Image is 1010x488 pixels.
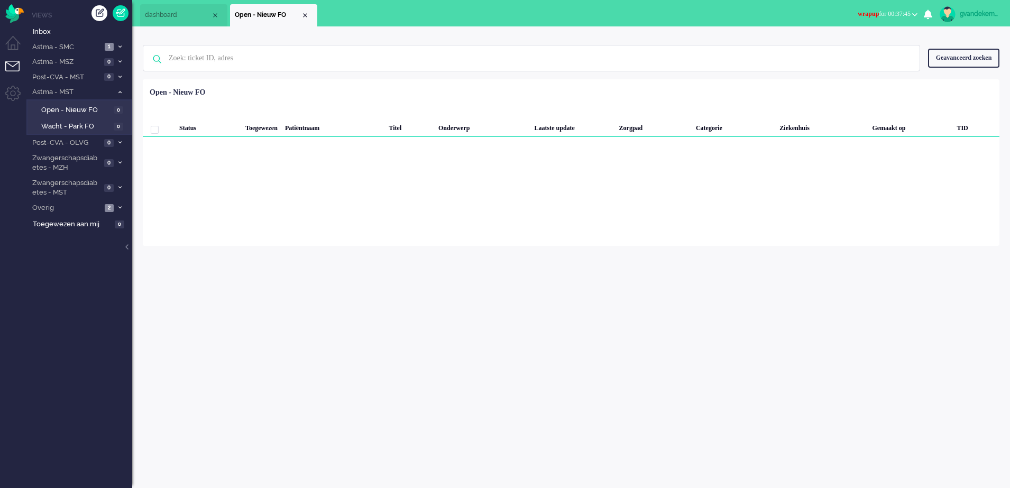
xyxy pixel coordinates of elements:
[143,45,171,73] img: ic-search-icon.svg
[145,11,211,20] span: dashboard
[104,58,114,66] span: 0
[385,116,435,137] div: Titel
[33,27,132,37] span: Inbox
[953,116,999,137] div: TID
[851,6,924,22] button: wrapupfor 00:37:45
[301,11,309,20] div: Close tab
[140,4,227,26] li: Dashboard
[31,138,101,148] span: Post-CVA - OLVG
[113,5,128,21] a: Quick Ticket
[33,219,112,229] span: Toegewezen aan mij
[5,36,29,60] li: Dashboard menu
[105,204,114,212] span: 2
[960,8,999,19] div: gvandekempe
[242,116,281,137] div: Toegewezen
[31,42,102,52] span: Astma - SMC
[31,120,131,132] a: Wacht - Park FO 0
[31,218,132,229] a: Toegewezen aan mij 0
[435,116,531,137] div: Onderwerp
[928,49,999,67] div: Geavanceerd zoeken
[31,178,101,198] span: Zwangerschapsdiabetes - MST
[41,105,111,115] span: Open - Nieuw FO
[858,10,879,17] span: wrapup
[41,122,111,132] span: Wacht - Park FO
[31,104,131,115] a: Open - Nieuw FO 0
[31,72,101,82] span: Post-CVA - MST
[616,116,692,137] div: Zorgpad
[531,116,616,137] div: Laatste update
[31,57,101,67] span: Astma - MSZ
[858,10,911,17] span: for 00:37:45
[868,116,953,137] div: Gemaakt op
[32,11,132,20] li: Views
[776,116,868,137] div: Ziekenhuis
[176,116,215,137] div: Status
[5,4,24,23] img: flow_omnibird.svg
[31,87,113,97] span: Astma - MST
[692,116,776,137] div: Categorie
[235,11,301,20] span: Open - Nieuw FO
[851,3,924,26] li: wrapupfor 00:37:45
[31,203,102,213] span: Overig
[5,61,29,85] li: Tickets menu
[31,153,101,173] span: Zwangerschapsdiabetes - MZH
[104,139,114,147] span: 0
[5,7,24,15] a: Omnidesk
[31,25,132,37] a: Inbox
[105,43,114,51] span: 1
[114,106,123,114] span: 0
[104,159,114,167] span: 0
[161,45,905,71] input: Zoek: ticket ID, adres
[104,73,114,81] span: 0
[104,184,114,192] span: 0
[91,5,107,21] div: Creëer ticket
[115,220,124,228] span: 0
[150,87,205,98] div: Open - Nieuw FO
[940,6,956,22] img: avatar
[211,11,219,20] div: Close tab
[938,6,999,22] a: gvandekempe
[5,86,29,109] li: Admin menu
[230,4,317,26] li: View
[114,123,123,131] span: 0
[281,116,385,137] div: Patiëntnaam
